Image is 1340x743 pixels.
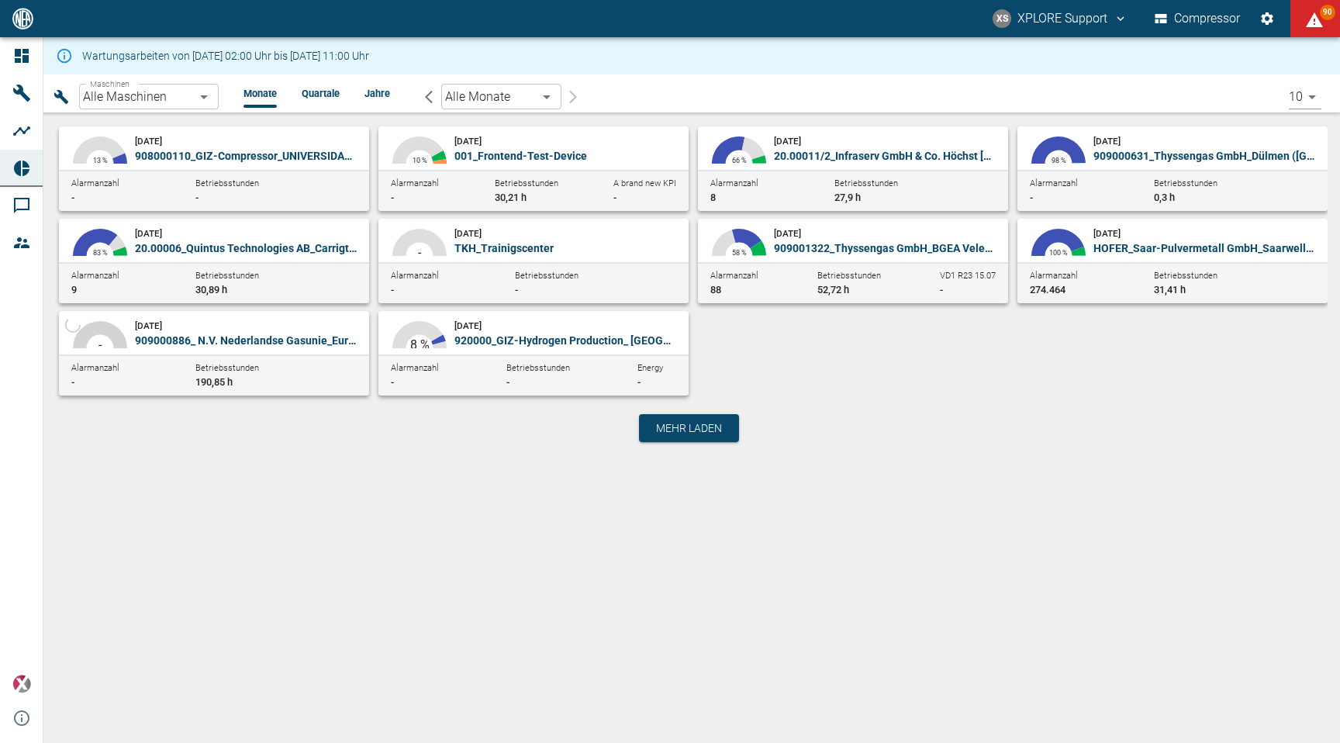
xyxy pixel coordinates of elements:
[378,311,689,396] button: 83.33 %8.33 %8.33 %8 %[DATE]920000_GIZ-Hydrogen Production_ [GEOGRAPHIC_DATA] (BR)Alarmanzahl-Bet...
[710,191,816,205] div: 8
[391,283,496,297] div: -
[1030,178,1078,188] span: Alarmanzahl
[135,242,423,254] span: 20.00006_Quintus Technologies AB_Carrigtwohill Cork (IE)
[515,271,578,281] span: Betriebsstunden
[82,42,369,70] div: Wartungsarbeiten von [DATE] 02:00 Uhr bis [DATE] 11:00 Uhr
[506,363,570,373] span: Betriebsstunden
[454,150,587,162] span: 001_Frontend-Test-Device
[454,228,482,239] small: [DATE]
[613,191,676,205] div: -
[698,219,1008,303] button: 41.67 %39.5 %18.3 %0.52 %58 %[DATE]909001322_Thyssengas GmbH_BGEA Velen ([GEOGRAPHIC_DATA])Alarma...
[12,675,31,693] img: Xplore Logo
[195,178,259,188] span: Betriebsstunden
[71,283,177,297] div: 9
[940,283,996,297] div: -
[454,242,554,254] span: TKH_Trainigscenter
[135,228,162,239] small: [DATE]
[940,271,996,281] span: VD1 R23 15.07
[195,363,259,373] span: Betriebsstunden
[613,178,676,188] span: A brand new KPI
[1154,283,1259,297] div: 31,41 h
[135,320,162,331] small: [DATE]
[454,136,482,147] small: [DATE]
[710,178,758,188] span: Alarmanzahl
[71,375,177,389] div: -
[993,9,1011,28] div: XS
[135,334,491,347] span: 909000886_ N.V. Nederlandse Gasunie_Eursinge ([GEOGRAPHIC_DATA])
[391,375,439,389] div: -
[774,150,1109,162] span: 20.00011/2_Infraserv GmbH & Co. Höchst [GEOGRAPHIC_DATA] (DE)
[710,271,758,281] span: Alarmanzahl
[990,5,1130,33] button: compressors@neaxplore.com
[71,363,119,373] span: Alarmanzahl
[378,219,689,303] button: 100 %-[DATE]TKH_TrainigscenterAlarmanzahl-Betriebsstunden-
[1154,271,1217,281] span: Betriebsstunden
[135,150,489,162] span: 908000110_GIZ-Compressor_UNIVERSIDADE [GEOGRAPHIC_DATA] (BR)
[1030,271,1078,281] span: Alarmanzahl
[441,84,561,109] div: Alle Monate
[454,334,760,347] span: 920000_GIZ-Hydrogen Production_ [GEOGRAPHIC_DATA] (BR)
[90,79,130,88] span: Maschinen
[59,219,369,303] button: 72.32 %16.67 %10.73 %0.26 %83 %[DATE]20.00006_Quintus Technologies AB_Carrigtwohill Cork (IE)Alar...
[391,191,439,205] div: -
[59,126,369,211] button: 87.36 %12.64 %13 %[DATE]908000110_GIZ-Compressor_UNIVERSIDADE [GEOGRAPHIC_DATA] (BR)Alarmanzahl-B...
[1017,126,1328,211] button: 97.56 %0.83 %0.11 %98 %[DATE]909000631_Thyssengas GmbH_Dülmen ([GEOGRAPHIC_DATA])Alarmanzahl-Betr...
[1154,178,1217,188] span: Betriebsstunden
[637,375,676,389] div: -
[1030,191,1135,205] div: -
[495,178,558,188] span: Betriebsstunden
[71,191,177,205] div: -
[79,84,219,109] div: Alle Maschinen
[774,136,801,147] small: [DATE]
[195,283,301,297] div: 30,89 h
[378,126,689,211] button: 83.33 %10.49 %5.5 %0.03 %10 %[DATE]001_Frontend-Test-DeviceAlarmanzahl-Betriebsstunden30,21 hA br...
[195,375,301,389] div: 190,85 h
[774,228,801,239] small: [DATE]
[1152,5,1244,33] button: Compressor
[515,283,620,297] div: -
[11,8,35,29] img: logo
[195,191,301,205] div: -
[698,126,1008,211] button: 56.69 %33.33 %9.69 %0.28 %66 %[DATE]20.00011/2_Infraserv GmbH & Co. Höchst [GEOGRAPHIC_DATA] (DE)...
[391,271,439,281] span: Alarmanzahl
[774,242,1107,254] span: 909001322_Thyssengas GmbH_BGEA Velen ([GEOGRAPHIC_DATA])
[1320,5,1335,20] span: 90
[710,283,758,297] div: 88
[495,191,558,205] div: 30,21 h
[59,311,369,396] button: -[DATE]909000886_ N.V. Nederlandse Gasunie_Eursinge ([GEOGRAPHIC_DATA])Alarmanzahl-Betriebsstunde...
[195,271,259,281] span: Betriebsstunden
[834,178,898,188] span: Betriebsstunden
[1154,191,1259,205] div: 0,3 h
[834,191,940,205] div: 27,9 h
[639,414,739,442] button: Mehr laden
[637,363,663,373] span: Energy
[506,375,570,389] div: -
[71,178,119,188] span: Alarmanzahl
[391,363,439,373] span: Alarmanzahl
[656,420,722,436] span: Mehr laden
[302,86,340,101] li: Quartale
[391,178,439,188] span: Alarmanzahl
[1030,283,1135,297] div: 274.464
[817,271,881,281] span: Betriebsstunden
[71,271,119,281] span: Alarmanzahl
[243,86,277,101] li: Monate
[415,84,441,109] button: arrow-back
[135,136,162,147] small: [DATE]
[364,86,390,101] li: Jahre
[817,283,881,297] div: 52,72 h
[454,320,482,331] small: [DATE]
[1093,228,1121,239] small: [DATE]
[1289,85,1321,109] div: 10
[1017,219,1328,303] button: 88.81 %10.91 %0.25 %100 %[DATE]HOFER_Saar-Pulvermetall GmbH_Saarwellingen ([GEOGRAPHIC_DATA])_xMo...
[1253,5,1281,33] button: Einstellungen
[1093,136,1121,147] small: [DATE]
